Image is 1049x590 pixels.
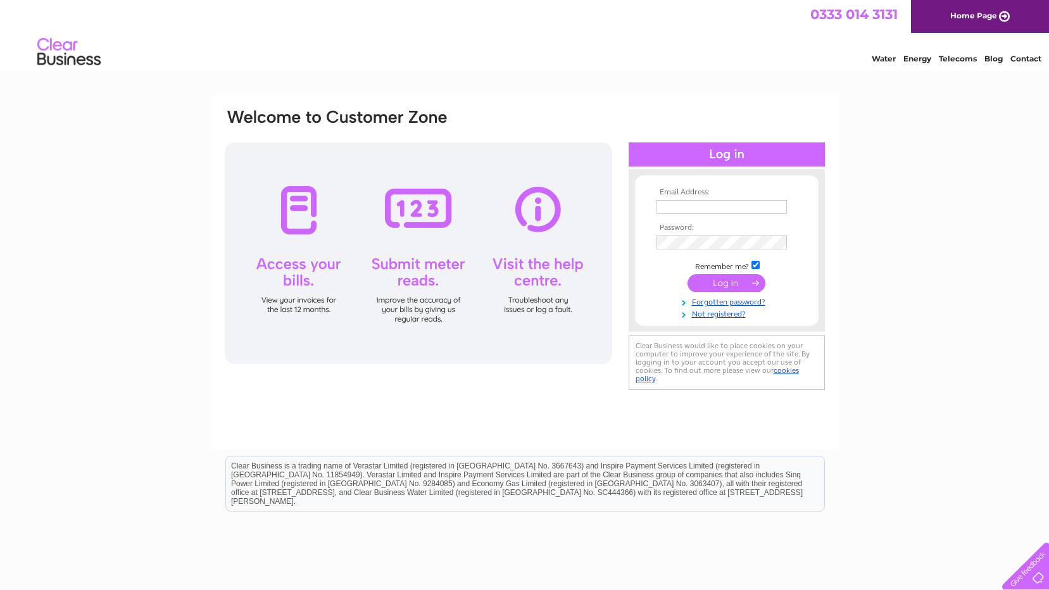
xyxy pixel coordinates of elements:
input: Submit [688,274,765,292]
a: cookies policy [636,366,799,383]
a: Blog [984,54,1003,63]
div: Clear Business would like to place cookies on your computer to improve your experience of the sit... [629,335,825,390]
a: Contact [1010,54,1041,63]
td: Remember me? [653,259,800,272]
div: Clear Business is a trading name of Verastar Limited (registered in [GEOGRAPHIC_DATA] No. 3667643... [226,7,824,61]
a: Telecoms [939,54,977,63]
a: Forgotten password? [656,295,800,307]
img: logo.png [37,33,101,72]
th: Email Address: [653,188,800,197]
a: Energy [903,54,931,63]
a: Water [872,54,896,63]
th: Password: [653,223,800,232]
a: Not registered? [656,307,800,319]
a: 0333 014 3131 [810,6,898,22]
